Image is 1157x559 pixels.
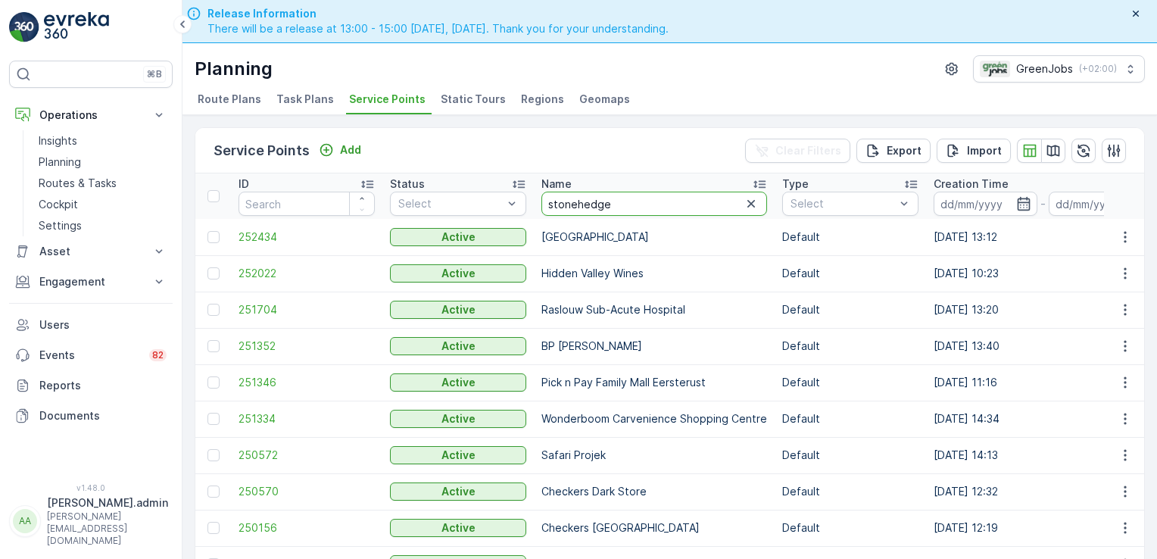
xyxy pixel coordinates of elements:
[239,230,375,245] a: 252434
[239,339,375,354] a: 251352
[534,437,775,473] td: Safari Projek
[775,510,926,546] td: Default
[33,173,173,194] a: Routes & Tasks
[207,376,220,389] div: Toggle Row Selected
[207,267,220,279] div: Toggle Row Selected
[239,176,249,192] p: ID
[207,486,220,498] div: Toggle Row Selected
[239,411,375,426] a: 251334
[239,302,375,317] a: 251704
[534,401,775,437] td: Wonderboom Carvenience Shopping Centre
[276,92,334,107] span: Task Plans
[39,197,78,212] p: Cockpit
[239,375,375,390] a: 251346
[390,176,425,192] p: Status
[313,141,367,159] button: Add
[534,510,775,546] td: Checkers [GEOGRAPHIC_DATA]
[239,484,375,499] a: 250570
[973,55,1145,83] button: GreenJobs(+02:00)
[239,266,375,281] a: 252022
[934,176,1009,192] p: Creation Time
[390,446,526,464] button: Active
[39,317,167,333] p: Users
[534,473,775,510] td: Checkers Dark Store
[39,408,167,423] p: Documents
[39,108,142,123] p: Operations
[9,495,173,547] button: AA[PERSON_NAME].admin[PERSON_NAME][EMAIL_ADDRESS][DOMAIN_NAME]
[534,219,775,255] td: [GEOGRAPHIC_DATA]
[390,264,526,283] button: Active
[33,130,173,151] a: Insights
[239,448,375,463] a: 250572
[198,92,261,107] span: Route Plans
[441,230,476,245] p: Active
[9,267,173,297] button: Engagement
[33,151,173,173] a: Planning
[775,292,926,328] td: Default
[441,484,476,499] p: Active
[398,196,503,211] p: Select
[534,328,775,364] td: BP [PERSON_NAME]
[44,12,109,42] img: logo_light-DOdMpM7g.png
[39,348,140,363] p: Events
[1079,63,1117,75] p: ( +02:00 )
[9,401,173,431] a: Documents
[745,139,850,163] button: Clear Filters
[534,255,775,292] td: Hidden Valley Wines
[579,92,630,107] span: Geomaps
[47,511,168,547] p: [PERSON_NAME][EMAIL_ADDRESS][DOMAIN_NAME]
[39,155,81,170] p: Planning
[9,340,173,370] a: Events82
[152,349,164,361] p: 82
[9,370,173,401] a: Reports
[775,255,926,292] td: Default
[9,483,173,492] span: v 1.48.0
[534,364,775,401] td: Pick n Pay Family Mall Eersterust
[937,139,1011,163] button: Import
[390,228,526,246] button: Active
[207,340,220,352] div: Toggle Row Selected
[340,142,361,158] p: Add
[207,522,220,534] div: Toggle Row Selected
[39,244,142,259] p: Asset
[390,373,526,392] button: Active
[9,12,39,42] img: logo
[775,143,841,158] p: Clear Filters
[147,68,162,80] p: ⌘B
[207,413,220,425] div: Toggle Row Selected
[47,495,168,511] p: [PERSON_NAME].admin
[207,231,220,243] div: Toggle Row Selected
[856,139,931,163] button: Export
[441,266,476,281] p: Active
[390,337,526,355] button: Active
[775,401,926,437] td: Default
[39,218,82,233] p: Settings
[1016,61,1073,77] p: GreenJobs
[39,133,77,148] p: Insights
[239,520,375,536] a: 250156
[207,6,669,21] span: Release Information
[441,520,476,536] p: Active
[39,274,142,289] p: Engagement
[1040,195,1046,213] p: -
[214,140,310,161] p: Service Points
[980,61,1010,77] img: Green_Jobs_Logo.png
[441,339,476,354] p: Active
[782,176,809,192] p: Type
[349,92,426,107] span: Service Points
[541,176,572,192] p: Name
[541,192,767,216] input: Search
[33,194,173,215] a: Cockpit
[887,143,922,158] p: Export
[390,519,526,537] button: Active
[441,448,476,463] p: Active
[33,215,173,236] a: Settings
[39,378,167,393] p: Reports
